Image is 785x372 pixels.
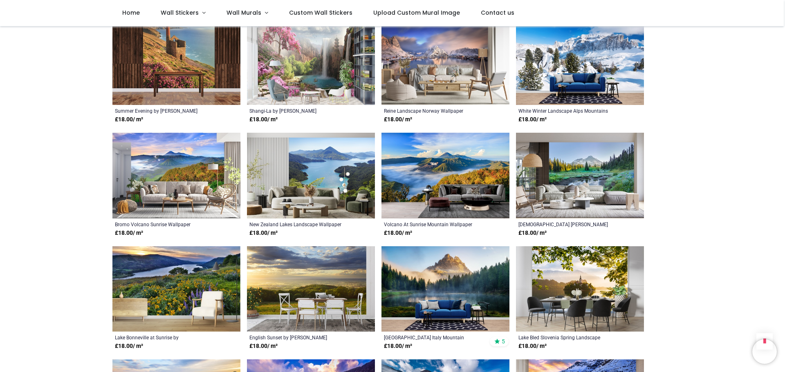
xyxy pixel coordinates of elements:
[384,107,482,114] a: Reine Landscape Norway Wallpaper
[516,246,644,332] img: Lake Bled Slovenia Spring Landscape Wall Mural Wallpaper
[249,229,278,237] strong: £ 18.00 / m²
[481,9,514,17] span: Contact us
[384,116,412,124] strong: £ 18.00 / m²
[249,221,348,227] a: New Zealand Lakes Landscape Wallpaper
[161,9,199,17] span: Wall Stickers
[115,342,143,350] strong: £ 18.00 / m²
[384,229,412,237] strong: £ 18.00 / m²
[516,133,644,218] img: Indian Henry's Hunting Ground Wall Mural by Gary Luhm - Danita Delimont
[518,342,547,350] strong: £ 18.00 / m²
[289,9,352,17] span: Custom Wall Stickers
[373,9,460,17] span: Upload Custom Mural Image
[518,107,617,114] a: White Winter Landscape Alps Mountains Wallpaper
[115,221,213,227] a: Bromo Volcano Sunrise Wallpaper
[502,338,505,345] span: 5
[112,246,240,332] img: Lake Bonneville at Sunrise Wall Mural by Jaynes Gallery - Danita Delimont
[112,19,240,105] img: Summer Evening Wall Mural by Andrew Ray
[518,334,617,341] a: Lake Bled Slovenia Spring Landscape Wallpaper
[518,229,547,237] strong: £ 18.00 / m²
[384,221,482,227] a: Volcano At Sunrise Mountain Wallpaper
[249,107,348,114] a: Shangi-La by [PERSON_NAME]
[115,116,143,124] strong: £ 18.00 / m²
[247,246,375,332] img: English Sunset Wall Mural by Andrew Roland
[112,133,240,218] img: Bromo Volcano Sunrise Wall Mural Wallpaper
[381,246,509,332] img: Lake Antorno Italy Mountain Landscape Wall Mural Wallpaper
[115,334,213,341] a: Lake Bonneville at Sunrise by [PERSON_NAME] Gallery
[227,9,261,17] span: Wall Murals
[247,19,375,105] img: Shangi-La Wall Mural by Elena Dudina
[384,342,412,350] strong: £ 18.00 / m²
[518,116,547,124] strong: £ 18.00 / m²
[115,229,143,237] strong: £ 18.00 / m²
[752,339,777,364] iframe: Brevo live chat
[249,342,278,350] strong: £ 18.00 / m²
[249,334,348,341] a: English Sunset by [PERSON_NAME]
[384,334,482,341] a: [GEOGRAPHIC_DATA] Italy Mountain Landscape Wallpaper
[381,19,509,105] img: Reine Landscape Norway Wall Mural Wallpaper
[518,221,617,227] a: [DEMOGRAPHIC_DATA] [PERSON_NAME] Hunting Ground by [PERSON_NAME]
[249,116,278,124] strong: £ 18.00 / m²
[247,133,375,218] img: New Zealand Lakes Landscape Wall Mural Wallpaper
[115,107,213,114] a: Summer Evening by [PERSON_NAME]
[122,9,140,17] span: Home
[516,19,644,105] img: White Winter Landscape Alps Mountains Wall Mural Wallpaper
[381,133,509,218] img: Volcano At Sunrise Mountain Wall Mural Wallpaper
